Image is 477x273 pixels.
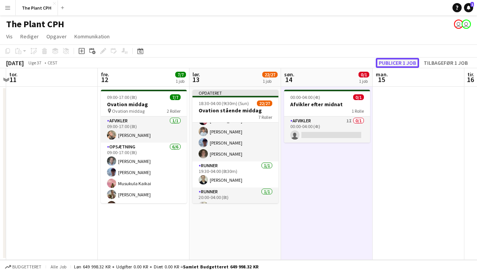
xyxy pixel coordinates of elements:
span: tir. [467,71,474,78]
a: Rediger [17,31,42,41]
h3: Ovation stående middag [192,107,278,114]
span: Samlet budgetteret 649 998.32 KR [183,264,258,270]
div: 1 job [263,78,277,84]
a: Opgaver [43,31,70,41]
span: tor. [9,71,18,78]
div: [DATE] [6,59,24,67]
button: Tilbagefør 1 job [421,58,471,68]
span: fre. [101,71,109,78]
span: 00:00-04:00 (4t) [290,94,320,100]
span: Rediger [20,33,39,40]
span: 7/7 [170,94,181,100]
div: Løn 649 998.32 KR + Udgifter 0.00 KR + Diæt 0.00 KR = [74,264,258,270]
app-user-avatar: Peter Poulsen [454,20,463,29]
span: 1 Rolle [352,108,364,114]
span: 12 [100,75,109,84]
button: Publicer 1 job [376,58,419,68]
div: 1 job [359,78,369,84]
span: 18:30-04:00 (9t30m) (Sun) [199,100,249,106]
span: 11 [8,75,18,84]
span: 7/7 [175,72,186,77]
app-card-role: Afvikler1I0/100:00-04:00 (4t) [284,117,370,143]
span: lør. [192,71,200,78]
span: Ovation middag [112,108,145,114]
span: 16 [466,75,474,84]
button: Budgetteret [4,263,43,271]
span: 2 Roller [167,108,181,114]
span: man. [376,71,388,78]
a: Vis [3,31,16,41]
span: Budgetteret [12,264,41,270]
span: 0/1 [359,72,369,77]
a: 1 [464,3,473,12]
app-user-avatar: Magnus Pedersen [462,20,471,29]
span: 22/27 [262,72,278,77]
h3: Afvikler efter midnat [284,101,370,108]
h1: The Plant CPH [6,18,64,30]
app-job-card: 00:00-04:00 (4t)0/1Afvikler efter midnat1 RolleAfvikler1I0/100:00-04:00 (4t) [284,90,370,143]
span: Uge 37 [25,60,44,66]
span: 7 Roller [258,114,272,120]
span: 15 [375,75,388,84]
span: Opgaver [46,33,67,40]
app-card-role: Runner4/419:30-04:00 (8t30m)[PERSON_NAME][PERSON_NAME][PERSON_NAME][PERSON_NAME] [192,102,278,161]
a: Kommunikation [71,31,113,41]
div: CEST [48,60,58,66]
span: 0/1 [353,94,364,100]
app-card-role: Opsætning6/609:00-17:00 (8t)[PERSON_NAME][PERSON_NAME]Musukula Kaikai[PERSON_NAME][PERSON_NAME] [101,143,187,224]
span: søn. [284,71,294,78]
h3: Ovation middag [101,101,187,108]
app-job-card: 09:00-17:00 (8t)7/7Ovation middag Ovation middag2 RollerAfvikler1/109:00-17:00 (8t)[PERSON_NAME]O... [101,90,187,203]
app-card-role: Afvikler1/109:00-17:00 (8t)[PERSON_NAME] [101,117,187,143]
div: Opdateret [192,90,278,96]
span: 13 [191,75,200,84]
span: 1 [470,2,474,7]
span: 14 [283,75,294,84]
span: Vis [6,33,13,40]
app-card-role: Runner1/120:00-04:00 (8t)[PERSON_NAME] [192,187,278,214]
app-card-role: Runner1/119:30-04:00 (8t30m)[PERSON_NAME] [192,161,278,187]
span: 22/27 [257,100,272,106]
button: The Plant CPH [16,0,58,15]
span: Kommunikation [74,33,110,40]
span: Alle job [49,264,67,270]
app-job-card: Opdateret18:30-04:00 (9t30m) (Sun)22/27Ovation stående middag7 RollerMusukula KaikaiRunner4/419:3... [192,90,278,203]
span: 09:00-17:00 (8t) [107,94,137,100]
div: 1 job [176,78,186,84]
